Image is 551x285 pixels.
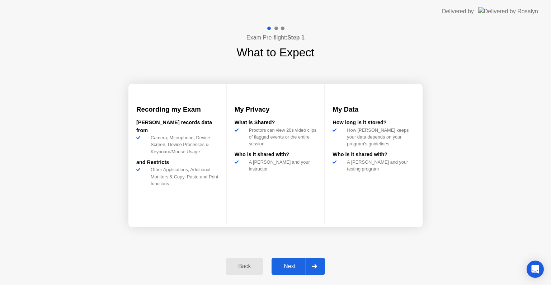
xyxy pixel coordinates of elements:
[235,151,317,159] div: Who is it shared with?
[136,159,218,167] div: and Restricts
[136,119,218,134] div: [PERSON_NAME] records data from
[442,7,474,16] div: Delivered by
[246,127,317,148] div: Proctors can view 20s video clips of flagged events or the entire session
[148,166,218,187] div: Other Applications, Additional Monitors & Copy, Paste and Print functions
[228,263,261,270] div: Back
[527,261,544,278] div: Open Intercom Messenger
[333,119,415,127] div: How long is it stored?
[274,263,306,270] div: Next
[287,34,305,41] b: Step 1
[333,151,415,159] div: Who is it shared with?
[226,258,263,275] button: Back
[272,258,325,275] button: Next
[235,104,317,115] h3: My Privacy
[344,127,415,148] div: How [PERSON_NAME] keeps your data depends on your program’s guidelines.
[148,134,218,155] div: Camera, Microphone, Device Screen, Device Processes & Keyboard/Mouse Usage
[478,7,538,15] img: Delivered by Rosalyn
[333,104,415,115] h3: My Data
[136,104,218,115] h3: Recording my Exam
[235,119,317,127] div: What is Shared?
[246,33,305,42] h4: Exam Pre-flight:
[237,44,315,61] h1: What to Expect
[344,159,415,172] div: A [PERSON_NAME] and your testing program
[246,159,317,172] div: A [PERSON_NAME] and your instructor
